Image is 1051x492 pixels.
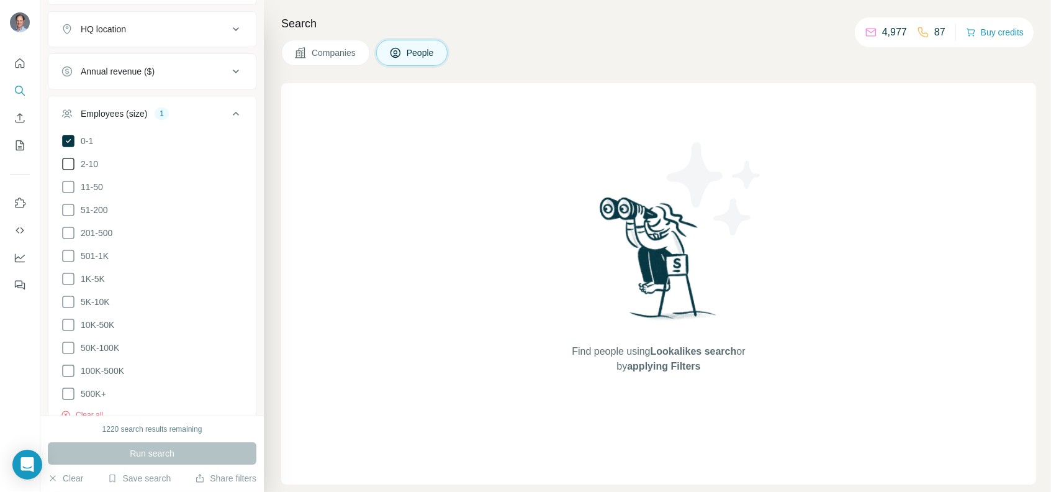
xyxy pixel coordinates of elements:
button: Clear all [61,409,103,421]
div: HQ location [81,23,126,35]
span: Find people using or by [559,344,758,374]
span: People [407,47,435,59]
span: 11-50 [76,181,103,193]
img: Surfe Illustration - Stars [659,133,770,245]
div: Open Intercom Messenger [12,450,42,480]
h4: Search [281,15,1036,32]
button: HQ location [48,14,256,44]
span: 1K-5K [76,273,105,285]
button: Save search [107,472,171,485]
button: Buy credits [966,24,1024,41]
button: Search [10,80,30,102]
button: Use Surfe on LinkedIn [10,192,30,214]
span: Companies [312,47,357,59]
span: 501-1K [76,250,109,262]
p: 4,977 [882,25,907,40]
span: 50K-100K [76,342,119,354]
button: Annual revenue ($) [48,57,256,86]
button: Use Surfe API [10,219,30,242]
span: 100K-500K [76,365,124,377]
span: 51-200 [76,204,108,216]
button: Clear [48,472,83,485]
button: Employees (size)1 [48,99,256,134]
button: Feedback [10,274,30,296]
span: 5K-10K [76,296,110,308]
span: 10K-50K [76,319,114,331]
img: Avatar [10,12,30,32]
span: Lookalikes search [651,346,737,357]
img: Surfe Illustration - Woman searching with binoculars [594,194,723,332]
button: Quick start [10,52,30,75]
div: 1220 search results remaining [102,424,202,435]
button: Share filters [195,472,256,485]
span: 201-500 [76,227,112,239]
span: 500K+ [76,388,106,400]
button: Dashboard [10,247,30,269]
span: 2-10 [76,158,98,170]
button: My lists [10,134,30,157]
span: applying Filters [627,361,700,371]
button: Enrich CSV [10,107,30,129]
div: 1 [155,108,169,119]
p: 87 [934,25,945,40]
div: Annual revenue ($) [81,65,155,78]
span: 0-1 [76,135,93,147]
div: Employees (size) [81,107,147,120]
